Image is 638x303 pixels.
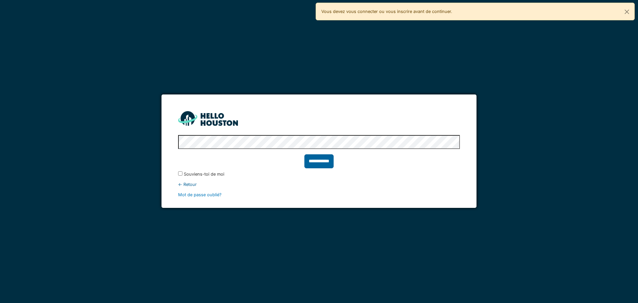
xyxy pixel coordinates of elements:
font: Souviens-toi de moi [184,172,224,177]
font: Vous devez vous connecter ou vous inscrire avant de continuer. [321,9,452,14]
img: HH_line-BYnF2_Hg.png [178,111,238,125]
button: Fermer [619,3,634,21]
font: ← Retour [178,182,197,187]
a: Mot de passe oublié? [178,192,222,197]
